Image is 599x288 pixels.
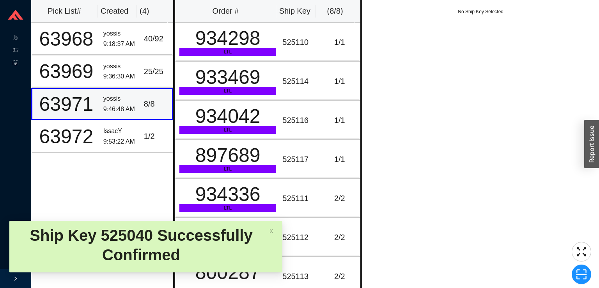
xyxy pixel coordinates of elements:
[323,231,356,244] div: 2 / 2
[179,107,276,126] div: 934042
[282,36,317,49] div: 525110
[282,270,317,283] div: 525113
[103,71,138,82] div: 9:36:30 AM
[179,165,276,173] div: LTL
[179,204,276,212] div: LTL
[282,231,317,244] div: 525112
[282,75,317,88] div: 525114
[179,87,276,95] div: LTL
[35,94,97,114] div: 63971
[103,61,138,72] div: yossis
[179,68,276,87] div: 933469
[144,65,169,78] div: 25 / 25
[144,98,169,110] div: 8 / 8
[103,28,138,39] div: yossis
[103,39,138,50] div: 9:18:37 AM
[282,153,317,166] div: 525117
[103,137,138,147] div: 9:53:22 AM
[103,104,138,115] div: 9:46:48 AM
[179,146,276,165] div: 897689
[282,192,317,205] div: 525111
[362,8,599,16] div: No Ship Key Selected
[323,36,356,49] div: 1 / 1
[323,75,356,88] div: 1 / 1
[572,268,591,280] span: scan
[35,29,97,49] div: 63968
[323,270,356,283] div: 2 / 2
[179,126,276,134] div: LTL
[572,242,591,261] button: fullscreen
[140,5,165,18] div: ( 4 )
[319,5,352,18] div: ( 8 / 8 )
[572,265,591,284] button: scan
[323,192,356,205] div: 2 / 2
[179,48,276,56] div: LTL
[103,94,138,104] div: yossis
[16,226,267,265] div: Ship Key 525040 Successfully Confirmed
[35,127,97,146] div: 63972
[282,114,317,127] div: 525116
[323,114,356,127] div: 1 / 1
[144,32,169,45] div: 40 / 92
[323,153,356,166] div: 1 / 1
[572,246,591,258] span: fullscreen
[179,185,276,204] div: 934336
[269,229,274,233] span: close
[144,130,169,143] div: 1 / 2
[103,126,138,137] div: IssacY
[179,28,276,48] div: 934298
[35,62,97,81] div: 63969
